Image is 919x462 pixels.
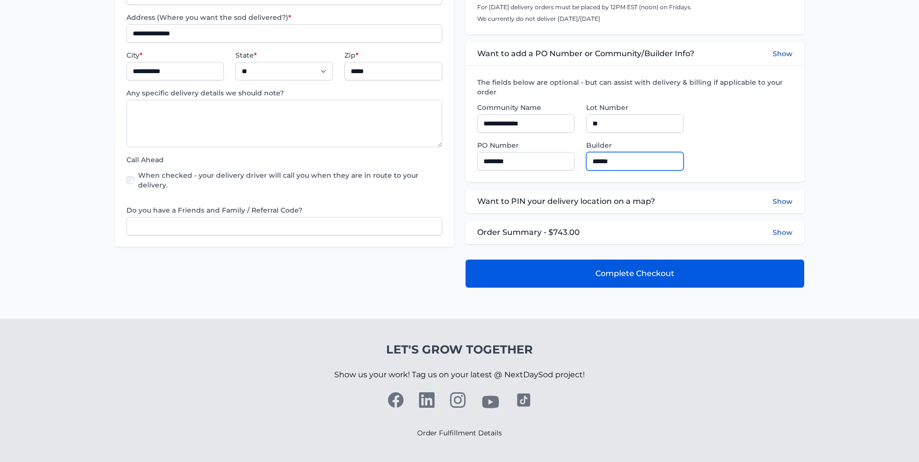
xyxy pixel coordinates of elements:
label: Builder [586,140,684,150]
label: When checked - your delivery driver will call you when they are in route to your delivery. [138,170,442,190]
label: Address (Where you want the sod delivered?) [126,13,442,22]
p: We currently do not deliver [DATE]/[DATE] [477,15,793,23]
label: City [126,50,224,60]
label: Any specific delivery details we should note? [126,88,442,98]
button: Show [773,228,793,237]
label: Zip [344,50,442,60]
span: Want to PIN your delivery location on a map? [477,196,655,207]
label: Community Name [477,103,575,112]
label: PO Number [477,140,575,150]
label: Call Ahead [126,155,442,165]
a: Order Fulfillment Details [417,429,502,437]
p: For [DATE] delivery orders must be placed by 12PM EST (noon) on Fridays. [477,3,793,11]
label: State [235,50,333,60]
label: The fields below are optional - but can assist with delivery & billing if applicable to your order [477,77,793,97]
span: Order Summary - $743.00 [477,227,580,238]
span: Want to add a PO Number or Community/Builder Info? [477,48,694,60]
button: Complete Checkout [466,260,804,288]
button: Show [773,48,793,60]
button: Show [773,196,793,207]
label: Lot Number [586,103,684,112]
h4: Let's Grow Together [334,342,585,357]
span: Complete Checkout [595,268,674,279]
label: Do you have a Friends and Family / Referral Code? [126,205,442,215]
p: Show us your work! Tag us on your latest @ NextDaySod project! [334,357,585,392]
